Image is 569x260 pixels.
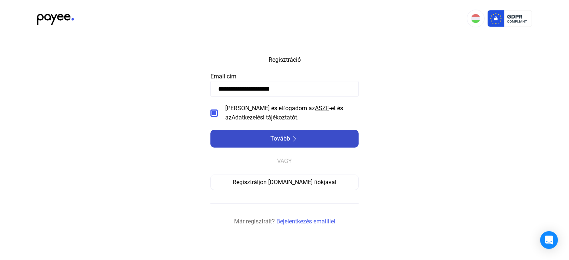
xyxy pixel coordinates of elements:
div: Intercom Messenger megnyitása [540,231,558,249]
font: Adatkezelési tájékoztatót. [232,114,299,121]
a: ÁSZF [315,106,329,111]
img: gdpr [488,10,532,27]
a: Adatkezelési tájékoztatót. [232,115,300,121]
font: ÁSZF [315,105,329,112]
font: Már regisztrált? [234,218,275,225]
font: Regisztráció [269,56,301,63]
font: Regisztráljon [DOMAIN_NAME] fiókjával [233,179,336,186]
img: HU [471,14,480,23]
font: Email cím [210,73,236,80]
a: Bejelentkezés emailllel [276,217,335,226]
img: jobbra nyíl-fehér [290,136,299,142]
button: Továbbjobbra nyíl-fehér [210,130,359,148]
font: VAGY [277,158,292,165]
font: [PERSON_NAME] és elfogadom az [225,105,315,112]
button: Regisztráljon [DOMAIN_NAME] fiókjával [210,175,359,190]
font: Tovább [270,135,290,142]
font: Bejelentkezés emailllel [276,218,335,225]
img: black-payee-blue-dot.svg [37,10,74,25]
button: HU [467,10,485,27]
